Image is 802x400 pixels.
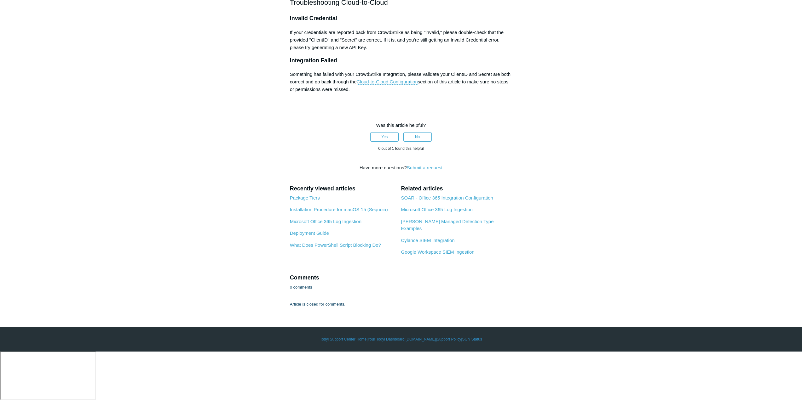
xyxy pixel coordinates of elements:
a: Support Policy [437,336,461,342]
a: Google Workspace SIEM Ingestion [401,249,474,255]
a: Deployment Guide [290,230,329,236]
a: What Does PowerShell Script Blocking Do? [290,242,381,248]
div: Have more questions? [290,164,512,172]
a: Your Todyl Dashboard [367,336,404,342]
span: Invalid Credential [290,15,337,21]
a: Cloud-to-Cloud Configuration [357,79,418,85]
a: [PERSON_NAME] Managed Detection Type Examples [401,219,493,231]
span: Cloud-to-Cloud Configuration [357,79,418,84]
p: Article is closed for comments. [290,301,345,307]
span: Integration Failed [290,57,337,64]
span: If your credentials are reported back from CrowdStrike as being "invalid," please double-check th... [290,30,504,50]
a: SGN Status [462,336,482,342]
a: Installation Procedure for macOS 15 (Sequoia) [290,207,388,212]
a: Todyl Support Center Home [320,336,366,342]
p: 0 comments [290,284,312,290]
a: Microsoft Office 365 Log Ingestion [290,219,361,224]
span: 0 out of 1 found this helpful [378,146,424,151]
a: [DOMAIN_NAME] [406,336,436,342]
a: Microsoft Office 365 Log Ingestion [401,207,472,212]
button: This article was helpful [370,132,399,142]
div: | | | | [218,336,584,342]
a: Submit a request [407,165,442,170]
h2: Recently viewed articles [290,184,395,193]
a: Cylance SIEM Integration [401,238,454,243]
span: Something has failed with your CrowdStrike Integration, please validate your ClientID and Secret ... [290,71,511,92]
h2: Related articles [401,184,512,193]
span: Was this article helpful? [376,122,426,128]
a: Package Tiers [290,195,320,200]
button: This article was not helpful [403,132,432,142]
a: SOAR - Office 365 Integration Configuration [401,195,493,200]
h2: Comments [290,273,512,282]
